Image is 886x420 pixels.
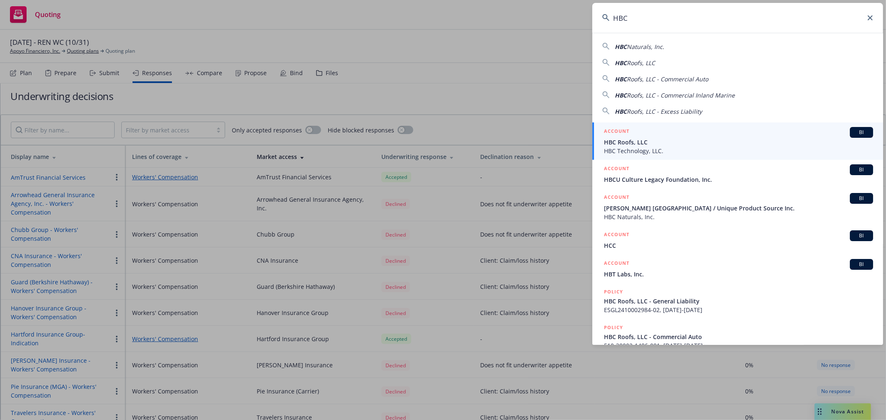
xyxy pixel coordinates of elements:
h5: POLICY [604,323,623,332]
span: HBCU Culture Legacy Foundation, Inc. [604,175,873,184]
a: ACCOUNTBIHBT Labs, Inc. [592,254,883,283]
h5: ACCOUNT [604,259,629,269]
span: HBC [615,43,627,51]
span: HBC Technology, LLC. [604,147,873,155]
span: HBC Roofs, LLC - Commercial Auto [604,332,873,341]
span: Roofs, LLC - Excess Liability [627,107,702,115]
span: [PERSON_NAME] [GEOGRAPHIC_DATA] / Unique Product Source Inc. [604,204,873,212]
h5: ACCOUNT [604,193,629,203]
span: BI [853,195,870,202]
span: HBC Naturals, Inc. [604,212,873,221]
span: HBC [615,107,627,115]
a: ACCOUNTBIHBC Roofs, LLCHBC Technology, LLC. [592,122,883,160]
span: Naturals, Inc. [627,43,664,51]
a: POLICYHBC Roofs, LLC - Commercial Auto510-30002-1486-001, [DATE]-[DATE] [592,319,883,354]
span: BI [853,166,870,173]
a: ACCOUNTBI[PERSON_NAME] [GEOGRAPHIC_DATA] / Unique Product Source Inc.HBC Naturals, Inc. [592,188,883,226]
a: POLICYHBC Roofs, LLC - General LiabilityESGL2410002984-02, [DATE]-[DATE] [592,283,883,319]
input: Search... [592,3,883,33]
a: ACCOUNTBIHBCU Culture Legacy Foundation, Inc. [592,160,883,188]
span: Roofs, LLC - Commercial Inland Marine [627,91,735,99]
h5: POLICY [604,288,623,296]
span: HBC [615,75,627,83]
h5: ACCOUNT [604,164,629,174]
span: HBC Roofs, LLC [604,138,873,147]
span: ESGL2410002984-02, [DATE]-[DATE] [604,305,873,314]
span: HBC [615,91,627,99]
span: BI [853,232,870,239]
span: BI [853,129,870,136]
span: Roofs, LLC - Commercial Auto [627,75,708,83]
span: HBT Labs, Inc. [604,270,873,278]
span: 510-30002-1486-001, [DATE]-[DATE] [604,341,873,350]
span: HCC [604,241,873,250]
span: BI [853,261,870,268]
h5: ACCOUNT [604,230,629,240]
span: HBC Roofs, LLC - General Liability [604,297,873,305]
span: HBC [615,59,627,67]
h5: ACCOUNT [604,127,629,137]
a: ACCOUNTBIHCC [592,226,883,254]
span: Roofs, LLC [627,59,655,67]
